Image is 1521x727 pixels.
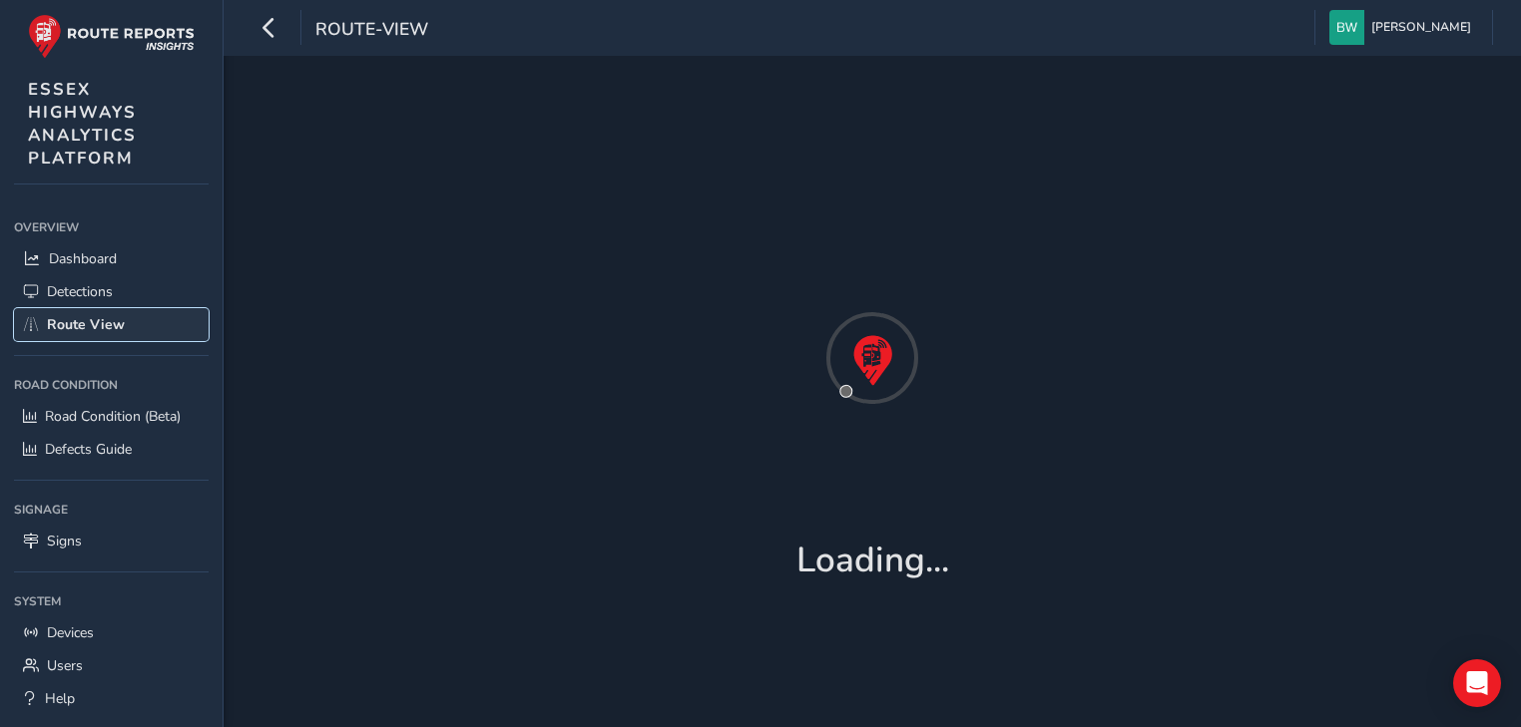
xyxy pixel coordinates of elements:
[14,616,209,649] a: Devices
[47,282,113,301] span: Detections
[47,656,83,675] span: Users
[1329,10,1478,45] button: [PERSON_NAME]
[14,682,209,715] a: Help
[14,495,209,525] div: Signage
[1329,10,1364,45] img: diamond-layout
[14,242,209,275] a: Dashboard
[14,649,209,682] a: Users
[1453,659,1501,707] div: Open Intercom Messenger
[45,440,132,459] span: Defects Guide
[47,623,94,642] span: Devices
[47,315,125,334] span: Route View
[14,433,209,466] a: Defects Guide
[14,586,209,616] div: System
[315,17,428,45] span: route-view
[14,308,209,341] a: Route View
[14,525,209,557] a: Signs
[28,78,137,170] span: ESSEX HIGHWAYS ANALYTICS PLATFORM
[14,212,209,242] div: Overview
[14,400,209,433] a: Road Condition (Beta)
[796,540,949,581] h1: Loading...
[45,689,75,708] span: Help
[14,275,209,308] a: Detections
[1371,10,1471,45] span: [PERSON_NAME]
[49,249,117,268] span: Dashboard
[28,14,195,59] img: rr logo
[47,532,82,550] span: Signs
[14,370,209,400] div: Road Condition
[45,407,181,426] span: Road Condition (Beta)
